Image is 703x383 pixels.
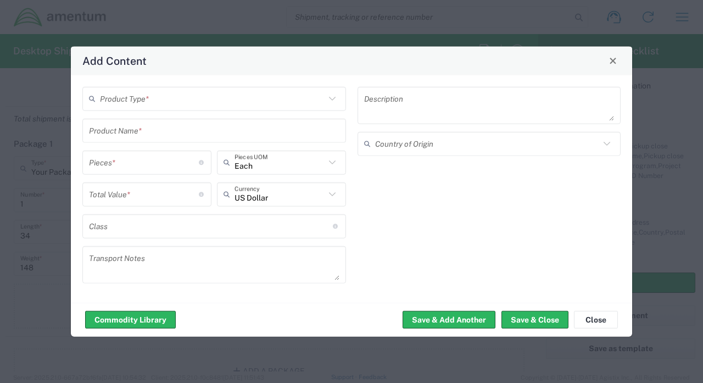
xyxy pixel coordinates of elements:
[574,311,618,329] button: Close
[605,53,621,68] button: Close
[85,311,176,329] button: Commodity Library
[82,53,147,69] h4: Add Content
[403,311,495,329] button: Save & Add Another
[501,311,568,329] button: Save & Close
